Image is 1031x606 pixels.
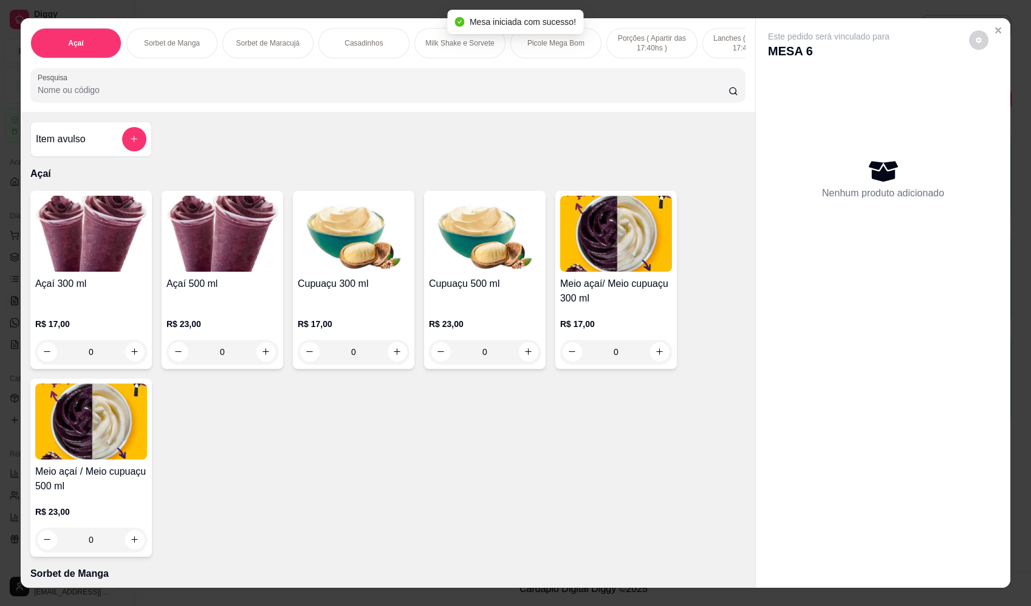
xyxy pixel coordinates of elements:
label: Pesquisa [38,72,72,83]
p: R$ 23,00 [166,318,278,330]
h4: Meio açaí / Meio cupuaçu 500 ml [35,464,147,494]
p: Picole Mega Bom [527,38,584,48]
span: Mesa iniciada com sucesso! [470,17,576,27]
p: Sorbet de Manga [30,566,745,581]
input: Pesquisa [38,84,728,96]
img: product-image [429,196,541,272]
button: Close [988,21,1008,40]
h4: Cupuaçu 300 ml [298,277,409,291]
p: Nenhum produto adicionado [822,186,944,201]
h4: Cupuaçu 500 ml [429,277,541,291]
p: R$ 17,00 [560,318,672,330]
h4: Item avulso [36,132,86,146]
button: decrease-product-quantity [969,30,988,50]
img: product-image [298,196,409,272]
p: Açaí [68,38,83,48]
p: Casadinhos [344,38,383,48]
button: add-separate-item [122,127,146,151]
h4: Meio açaí/ Meio cupuaçu 300 ml [560,277,672,306]
p: Este pedido será vinculado para [768,30,889,43]
h4: Açaí 300 ml [35,277,147,291]
p: R$ 17,00 [298,318,409,330]
p: Porções ( Apartir das 17:40hs ) [617,33,687,53]
p: MESA 6 [768,43,889,60]
span: check-circle [455,17,465,27]
p: R$ 23,00 [429,318,541,330]
img: product-image [560,196,672,272]
p: R$ 23,00 [35,506,147,518]
p: R$ 17,00 [35,318,147,330]
p: Lanches ( Aparitr das 17:40hs ) [713,33,783,53]
h4: Açaí 500 ml [166,277,278,291]
img: product-image [35,196,147,272]
p: Milk Shake e Sorvete [425,38,494,48]
img: product-image [35,384,147,460]
p: Sorbet de Maracujá [236,38,300,48]
img: product-image [166,196,278,272]
p: Açaí [30,167,745,181]
p: Sorbet de Manga [144,38,200,48]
